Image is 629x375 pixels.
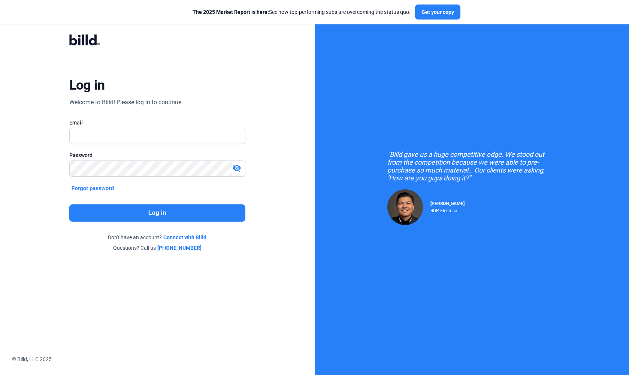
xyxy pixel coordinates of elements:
[69,119,245,126] div: Email
[69,77,105,93] div: Log in
[163,234,206,241] a: Connect with Billd
[387,189,423,225] img: Raul Pacheco
[69,151,245,159] div: Password
[69,184,117,192] button: Forgot password
[69,244,245,252] div: Questions? Call us
[430,206,465,213] div: RDP Electrical
[193,8,411,16] div: See how top-performing subs are overcoming the status quo.
[69,234,245,241] div: Don't have an account?
[69,204,245,222] button: Log in
[232,163,241,172] mat-icon: visibility_off
[415,4,460,19] button: Get your copy
[157,244,202,252] a: [PHONE_NUMBER]
[387,150,556,182] div: "Billd gave us a huge competitive edge. We stood out from the competition because we were able to...
[193,9,269,15] span: The 2025 Market Report is here:
[430,201,465,206] span: [PERSON_NAME]
[69,98,183,107] div: Welcome to Billd! Please log in to continue.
